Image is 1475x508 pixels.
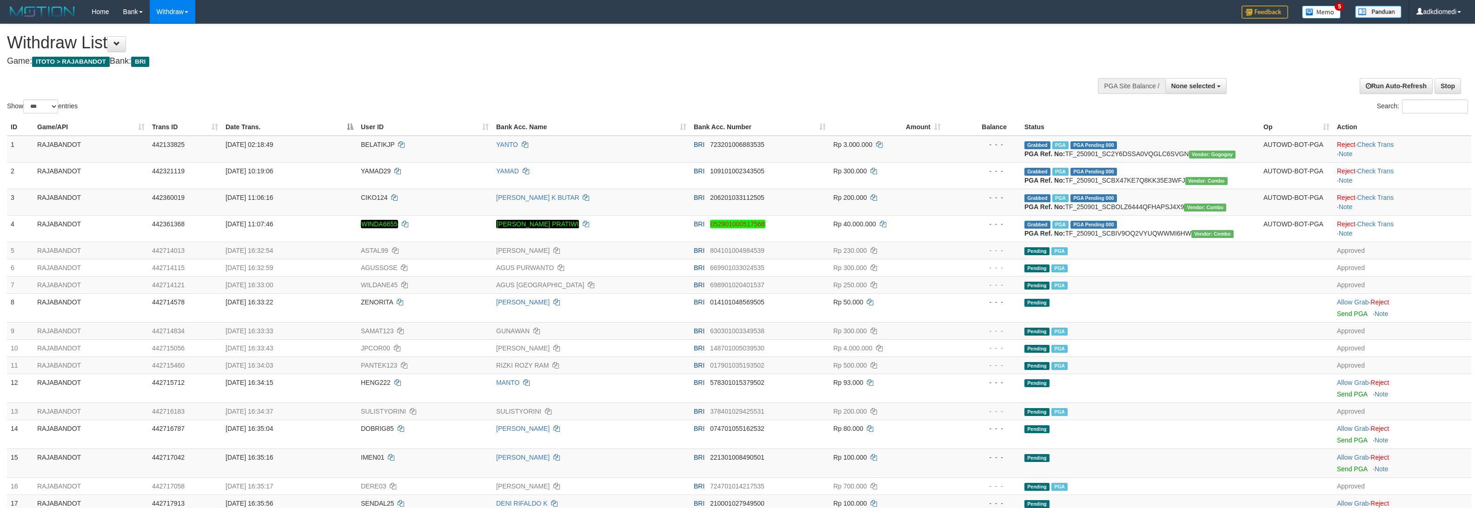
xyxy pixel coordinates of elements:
span: PGA Pending [1070,194,1117,202]
td: Approved [1333,477,1471,495]
a: Allow Grab [1337,425,1369,432]
a: [PERSON_NAME] [496,454,550,461]
span: [DATE] 16:33:22 [226,298,273,306]
span: Pending [1024,454,1050,462]
span: ZENORITA [361,298,393,306]
span: Vendor URL: https://secure11.1velocity.biz [1184,204,1226,211]
span: PGA Pending [1070,141,1117,149]
span: Rp 700.000 [833,482,867,490]
span: Copy 206201033112505 to clipboard [710,194,764,201]
td: 12 [7,374,33,402]
b: PGA Ref. No: [1024,177,1065,184]
span: BRI [694,141,704,148]
label: Show entries [7,99,78,113]
td: Approved [1333,402,1471,420]
td: 14 [7,420,33,449]
span: PGA Pending [1070,168,1117,176]
span: [DATE] 16:34:15 [226,379,273,386]
a: Check Trans [1357,167,1394,175]
td: RAJABANDOT [33,374,148,402]
span: BRI [694,344,704,352]
span: · [1337,298,1370,306]
a: [PERSON_NAME] K BUTAR [496,194,579,201]
em: WINDA6655 [361,220,398,228]
td: · [1333,449,1471,477]
span: Rp 300.000 [833,327,867,335]
a: SULISTYORINI [496,408,541,415]
td: 8 [7,293,33,322]
td: AUTOWD-BOT-PGA [1260,136,1333,163]
span: 442321119 [152,167,185,175]
td: AUTOWD-BOT-PGA [1260,162,1333,189]
span: Copy 221301008490501 to clipboard [710,454,764,461]
span: Rp 50.000 [833,298,864,306]
img: panduan.png [1355,6,1402,18]
a: Reject [1370,500,1389,507]
td: · · [1333,215,1471,242]
td: RAJABANDOT [33,242,148,259]
span: [DATE] 16:35:16 [226,454,273,461]
span: BRI [694,425,704,432]
span: AGUSSOSE [361,264,398,271]
span: HENG222 [361,379,391,386]
th: Trans ID: activate to sort column ascending [148,119,222,136]
span: Pending [1024,345,1050,353]
td: AUTOWD-BOT-PGA [1260,189,1333,215]
span: Grabbed [1024,141,1050,149]
td: RAJABANDOT [33,189,148,215]
a: Note [1339,203,1353,211]
span: Pending [1024,379,1050,387]
span: Pending [1024,299,1050,307]
span: [DATE] 16:35:56 [226,500,273,507]
a: Reject [1370,379,1389,386]
span: [DATE] 16:32:59 [226,264,273,271]
span: [DATE] 16:32:54 [226,247,273,254]
a: Allow Grab [1337,500,1369,507]
th: Amount: activate to sort column ascending [830,119,944,136]
div: PGA Site Balance / [1098,78,1165,94]
span: 442714121 [152,281,185,289]
a: Allow Grab [1337,454,1369,461]
th: Game/API: activate to sort column ascending [33,119,148,136]
span: Copy 378401029425531 to clipboard [710,408,764,415]
span: Rp 100.000 [833,500,867,507]
td: Approved [1333,242,1471,259]
span: SAMAT123 [361,327,394,335]
span: 442714578 [152,298,185,306]
span: None selected [1171,82,1216,90]
td: 3 [7,189,33,215]
td: Approved [1333,276,1471,293]
span: Rp 200.000 [833,408,867,415]
a: Note [1375,310,1389,317]
span: Vendor URL: https://secure11.1velocity.biz [1185,177,1228,185]
span: Pending [1024,408,1050,416]
div: - - - [948,246,1017,255]
span: [DATE] 16:35:17 [226,482,273,490]
a: [PERSON_NAME] [496,247,550,254]
td: · [1333,374,1471,402]
td: RAJABANDOT [33,339,148,356]
span: Copy 698901020401537 to clipboard [710,281,764,289]
span: Copy 723201006883535 to clipboard [710,141,764,148]
span: BRI [694,167,704,175]
label: Search: [1377,99,1468,113]
span: Copy 669901033024535 to clipboard [710,264,764,271]
td: RAJABANDOT [33,449,148,477]
span: Rp 200.000 [833,194,867,201]
a: MANTO [496,379,519,386]
span: [DATE] 11:07:46 [226,220,273,228]
td: RAJABANDOT [33,477,148,495]
a: YANTO [496,141,518,148]
span: Copy 210001027949500 to clipboard [710,500,764,507]
span: WILDANE45 [361,281,398,289]
span: Copy 014101048569505 to clipboard [710,298,764,306]
a: Send PGA [1337,390,1367,398]
span: BELATIKJP [361,141,395,148]
a: [PERSON_NAME] [496,298,550,306]
td: Approved [1333,339,1471,356]
td: · [1333,293,1471,322]
span: Copy 630301003349538 to clipboard [710,327,764,335]
td: RAJABANDOT [33,215,148,242]
td: RAJABANDOT [33,259,148,276]
h1: Withdraw List [7,33,974,52]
